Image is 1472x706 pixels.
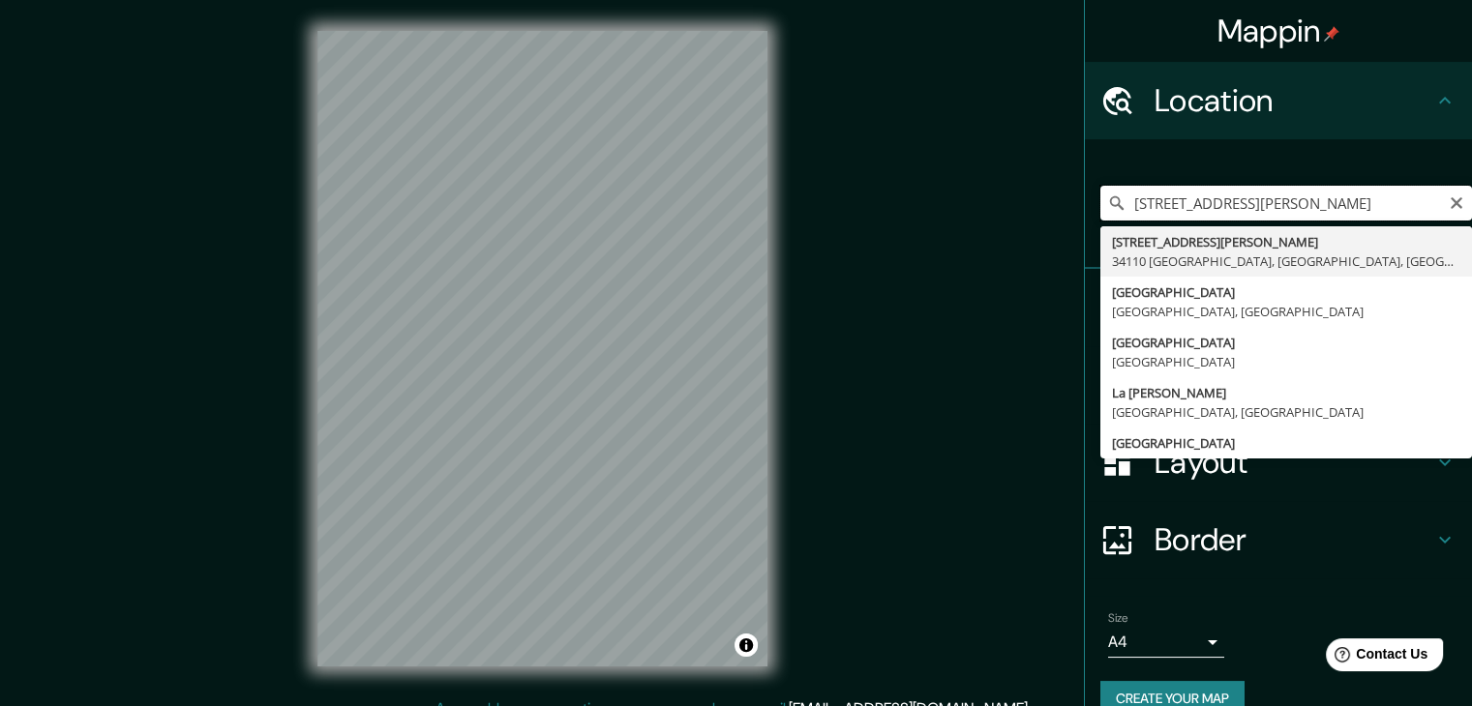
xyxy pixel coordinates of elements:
[1085,62,1472,139] div: Location
[1449,192,1464,211] button: Clear
[1108,610,1128,627] label: Size
[1112,282,1460,302] div: [GEOGRAPHIC_DATA]
[1112,383,1460,402] div: La [PERSON_NAME]
[1085,269,1472,346] div: Pins
[1112,251,1460,271] div: 34110 [GEOGRAPHIC_DATA], [GEOGRAPHIC_DATA], [GEOGRAPHIC_DATA]
[1112,352,1460,371] div: [GEOGRAPHIC_DATA]
[1300,631,1451,685] iframe: Help widget launcher
[1324,26,1339,42] img: pin-icon.png
[1085,346,1472,424] div: Style
[1155,81,1433,120] h4: Location
[1112,302,1460,321] div: [GEOGRAPHIC_DATA], [GEOGRAPHIC_DATA]
[1217,12,1340,50] h4: Mappin
[1100,186,1472,221] input: Pick your city or area
[317,31,767,666] canvas: Map
[1085,424,1472,501] div: Layout
[1112,232,1460,251] div: [STREET_ADDRESS][PERSON_NAME]
[1108,627,1224,658] div: A4
[1112,402,1460,422] div: [GEOGRAPHIC_DATA], [GEOGRAPHIC_DATA]
[1085,501,1472,578] div: Border
[1112,433,1460,453] div: [GEOGRAPHIC_DATA]
[1155,520,1433,559] h4: Border
[735,633,758,657] button: Toggle attribution
[1155,443,1433,482] h4: Layout
[1112,333,1460,352] div: [GEOGRAPHIC_DATA]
